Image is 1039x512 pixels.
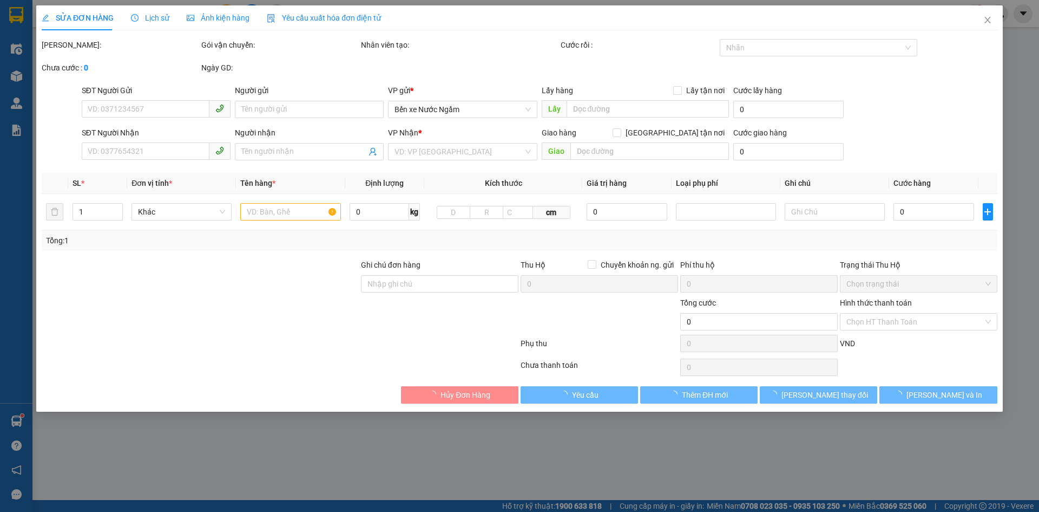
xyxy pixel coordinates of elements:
[983,208,992,216] span: plus
[895,391,906,398] span: loading
[235,127,384,139] div: Người nhận
[521,386,638,404] button: Yêu cầu
[972,5,1003,36] button: Close
[131,14,169,22] span: Lịch sử
[187,14,249,22] span: Ảnh kiện hàng
[42,39,199,51] div: [PERSON_NAME]:
[201,62,359,74] div: Ngày GD:
[215,104,224,113] span: phone
[894,179,931,187] span: Cước hàng
[440,389,490,401] span: Hủy Đơn Hàng
[983,16,992,24] span: close
[241,179,276,187] span: Tên hàng
[780,173,889,194] th: Ghi chú
[542,142,570,160] span: Giao
[215,146,224,155] span: phone
[401,386,518,404] button: Hủy Đơn Hàng
[733,86,782,95] label: Cước lấy hàng
[73,179,81,187] span: SL
[567,100,729,118] input: Dọc đường
[680,299,716,307] span: Tổng cước
[785,203,885,221] input: Ghi Chú
[485,179,522,187] span: Kích thước
[429,391,440,398] span: loading
[42,14,49,22] span: edit
[361,261,420,269] label: Ghi chú đơn hàng
[395,101,531,118] span: Bến xe Nước Ngầm
[470,206,503,219] input: R
[760,386,877,404] button: [PERSON_NAME] thay đổi
[114,213,121,219] span: down
[672,173,780,194] th: Loại phụ phí
[187,14,194,22] span: picture
[82,85,231,96] div: SĐT Người Gửi
[369,147,378,156] span: user-add
[46,203,63,221] button: delete
[365,179,404,187] span: Định lượng
[621,127,729,139] span: [GEOGRAPHIC_DATA] tận nơi
[587,179,627,187] span: Giá trị hàng
[235,85,384,96] div: Người gửi
[82,127,231,139] div: SĐT Người Nhận
[139,204,226,220] span: Khác
[572,389,599,401] span: Yêu cầu
[640,386,758,404] button: Thêm ĐH mới
[542,128,576,137] span: Giao hàng
[733,143,844,160] input: Cước giao hàng
[409,203,420,221] span: kg
[733,101,844,118] input: Cước lấy hàng
[880,386,997,404] button: [PERSON_NAME] và In
[906,389,982,401] span: [PERSON_NAME] và In
[84,63,88,72] b: 0
[680,259,838,275] div: Phí thu hộ
[42,14,114,22] span: SỬA ĐƠN HÀNG
[983,203,993,221] button: plus
[840,259,997,271] div: Trạng thái Thu Hộ
[770,391,781,398] span: loading
[131,14,139,22] span: clock-circle
[596,259,678,271] span: Chuyển khoản ng. gửi
[389,128,419,137] span: VP Nhận
[519,359,679,378] div: Chưa thanh toán
[570,142,729,160] input: Dọc đường
[46,235,401,247] div: Tổng: 1
[114,205,121,212] span: up
[389,85,537,96] div: VP gửi
[267,14,275,23] img: icon
[361,39,558,51] div: Nhân viên tạo:
[241,203,341,221] input: VD: Bàn, Ghế
[781,389,868,401] span: [PERSON_NAME] thay đổi
[361,275,518,293] input: Ghi chú đơn hàng
[111,212,123,220] span: Decrease Value
[503,206,533,219] input: C
[519,338,679,357] div: Phụ thu
[542,86,573,95] span: Lấy hàng
[561,39,718,51] div: Cước rồi :
[201,39,359,51] div: Gói vận chuyển:
[111,204,123,212] span: Increase Value
[42,62,199,74] div: Chưa cước :
[533,206,570,219] span: cm
[132,179,173,187] span: Đơn vị tính
[840,339,855,348] span: VND
[521,261,545,269] span: Thu Hộ
[542,100,567,118] span: Lấy
[840,299,912,307] label: Hình thức thanh toán
[733,128,787,137] label: Cước giao hàng
[670,391,682,398] span: loading
[267,14,381,22] span: Yêu cầu xuất hóa đơn điện tử
[437,206,470,219] input: D
[560,391,572,398] span: loading
[846,276,991,292] span: Chọn trạng thái
[682,389,728,401] span: Thêm ĐH mới
[682,85,729,96] span: Lấy tận nơi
